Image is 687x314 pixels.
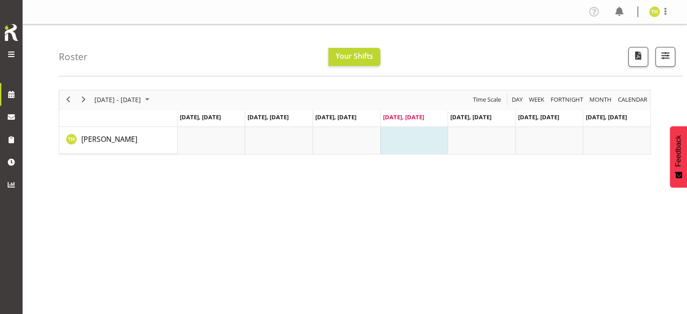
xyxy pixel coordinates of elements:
span: [DATE], [DATE] [518,113,559,121]
span: Your Shifts [336,51,373,61]
button: Feedback - Show survey [670,126,687,187]
span: Month [589,94,612,105]
table: Timeline Week of August 21, 2025 [178,127,650,154]
button: Previous [62,94,75,105]
button: Timeline Week [528,94,546,105]
button: Month [617,94,649,105]
button: Time Scale [472,94,503,105]
span: Day [511,94,523,105]
a: [PERSON_NAME] [81,134,137,145]
span: calendar [617,94,648,105]
button: August 2025 [93,94,154,105]
img: Rosterit icon logo [2,23,20,42]
div: next period [76,90,91,109]
img: tristan-healley11868.jpg [649,6,660,17]
span: [DATE], [DATE] [383,113,424,121]
div: Timeline Week of August 21, 2025 [59,90,651,155]
div: previous period [61,90,76,109]
button: Download a PDF of the roster according to the set date range. [628,47,648,67]
span: Time Scale [472,94,502,105]
span: [PERSON_NAME] [81,134,137,144]
span: Week [528,94,545,105]
span: [DATE], [DATE] [450,113,491,121]
span: [DATE] - [DATE] [93,94,142,105]
span: Feedback [674,135,682,167]
button: Your Shifts [328,48,380,66]
button: Filter Shifts [655,47,675,67]
button: Timeline Day [510,94,524,105]
span: [DATE], [DATE] [248,113,289,121]
h4: Roster [59,52,88,62]
span: [DATE], [DATE] [585,113,626,121]
span: Fortnight [550,94,584,105]
td: Tristan Healley resource [59,127,178,154]
span: [DATE], [DATE] [180,113,221,121]
button: Timeline Month [588,94,613,105]
button: Fortnight [549,94,585,105]
span: [DATE], [DATE] [315,113,356,121]
div: August 18 - 24, 2025 [91,90,155,109]
button: Next [78,94,90,105]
